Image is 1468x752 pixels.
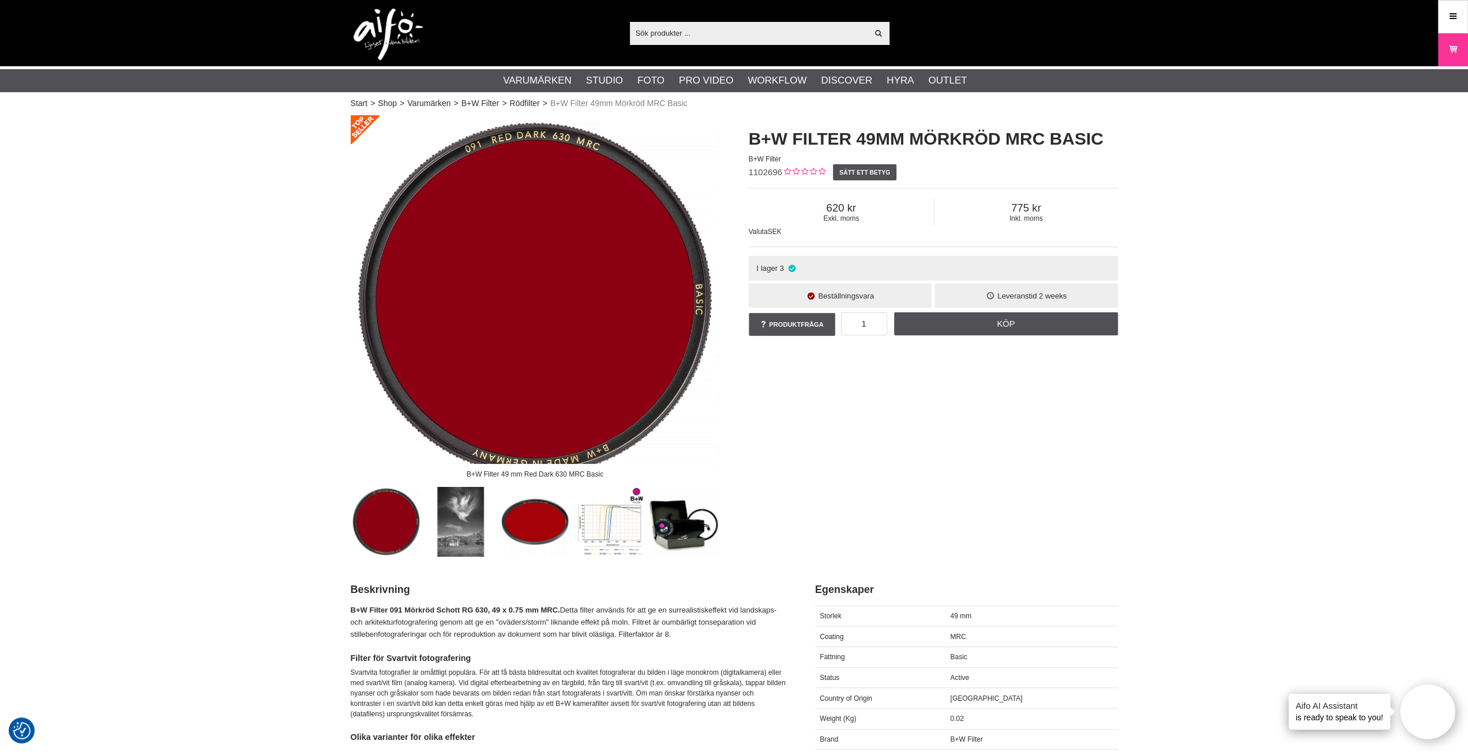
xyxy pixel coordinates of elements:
a: Produktfråga [749,313,835,336]
span: 1102696 [749,167,782,177]
p: Detta filter används för att ge en surrealistiskeffekt vid landskaps- och arkitekturfotografering... [351,604,786,640]
a: Varumärken [503,73,572,88]
a: Köp [894,312,1118,335]
span: Exkl. moms [749,214,934,222]
a: B+W Filter [461,97,500,109]
span: MRC [950,633,966,641]
a: Pro Video [679,73,733,88]
span: Leveranstid [997,292,1037,300]
i: I lager [787,264,797,273]
a: Discover [821,73,872,88]
span: Inkl. moms [934,214,1118,222]
span: Active [950,674,969,682]
span: B+W Filter [749,155,781,163]
h4: Filter för Svartvit fotografering [351,652,786,664]
a: Hyra [887,73,914,88]
span: > [400,97,404,109]
span: > [453,97,458,109]
button: Samtyckesinställningar [13,720,31,741]
a: Sätt ett betyg [833,164,897,180]
a: Outlet [928,73,967,88]
a: Shop [378,97,397,109]
img: Revisit consent button [13,722,31,739]
span: Country of Origin [820,694,872,702]
div: B+W Filter 49 mm Red Dark 630 MRC Basic [457,464,613,484]
span: > [543,97,547,109]
img: B+W Filter Transmissionskurva [575,487,644,557]
span: Weight (Kg) [820,715,856,723]
a: Start [351,97,368,109]
span: I lager [756,264,778,273]
img: B+W Basic filterfattning [500,487,570,557]
span: SEK [768,228,782,236]
h2: Egenskaper [815,583,1118,597]
span: 775 [934,202,1118,214]
span: 2 weeks [1039,292,1067,300]
img: B+W Basic Filter [649,487,719,557]
div: is ready to speak to you! [1289,694,1390,730]
span: Status [820,674,839,682]
img: B+W Filter 49 mm Red Dark 630 MRC Basic [351,487,421,557]
span: Storlek [820,612,841,620]
img: logo.png [354,9,423,61]
span: > [502,97,506,109]
span: 49 mm [950,612,971,620]
img: Bildexempel med Red 630 [426,487,495,557]
a: Studio [586,73,623,88]
a: Rödfilter [509,97,539,109]
span: B+W Filter [950,735,982,743]
span: Valuta [749,228,768,236]
div: Kundbetyg: 0 [782,167,825,179]
span: Fattning [820,653,844,661]
span: Brand [820,735,838,743]
img: B+W Filter 49 mm Red Dark 630 MRC Basic [351,115,720,484]
span: Coating [820,633,843,641]
a: Foto [637,73,664,88]
h2: Beskrivning [351,583,786,597]
a: Workflow [748,73,806,88]
span: Beställningsvara [818,292,874,300]
span: 0.02 [950,715,963,723]
span: B+W Filter 49mm Mörkröd MRC Basic [550,97,688,109]
a: Varumärken [407,97,450,109]
h4: Olika varianter för olika effekter [351,731,786,743]
h4: Aifo AI Assistant [1296,700,1383,712]
strong: B+W Filter 091 Mörkröd Schott RG 630, 49 x 0.75 mm MRC. [351,606,560,614]
input: Sök produkter ... [630,24,868,41]
div: Svartvita fotografier är omåttligt populära. För att få bästa bildresultat och kvalitet fotografe... [351,667,786,719]
span: Basic [950,653,967,661]
span: > [370,97,375,109]
span: [GEOGRAPHIC_DATA] [950,694,1022,702]
span: 3 [780,264,784,273]
h1: B+W Filter 49mm Mörkröd MRC Basic [749,127,1118,151]
span: 620 [749,202,934,214]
